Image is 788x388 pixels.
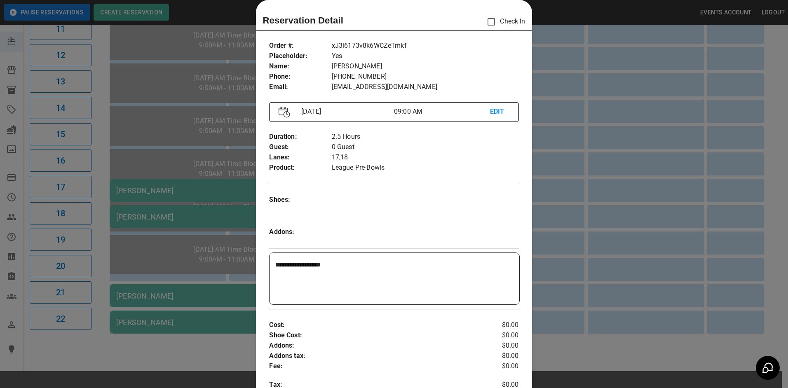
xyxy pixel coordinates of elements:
p: $0.00 [477,330,519,341]
p: Addons : [269,227,331,237]
p: [EMAIL_ADDRESS][DOMAIN_NAME] [332,82,519,92]
p: Shoes : [269,195,331,205]
p: [DATE] [298,107,394,117]
p: 0 Guest [332,142,519,152]
p: Phone : [269,72,331,82]
p: Order # : [269,41,331,51]
p: Yes [332,51,519,61]
p: [PERSON_NAME] [332,61,519,72]
p: 2.5 Hours [332,132,519,142]
p: Guest : [269,142,331,152]
p: Product : [269,163,331,173]
p: 17,18 [332,152,519,163]
img: Vector [279,107,290,118]
p: [PHONE_NUMBER] [332,72,519,82]
p: Placeholder : [269,51,331,61]
p: $0.00 [477,361,519,372]
p: Addons : [269,341,477,351]
p: $0.00 [477,341,519,351]
p: $0.00 [477,351,519,361]
p: Reservation Detail [263,14,343,27]
p: Addons tax : [269,351,477,361]
p: Check In [483,13,525,30]
p: Lanes : [269,152,331,163]
p: EDIT [490,107,509,117]
p: League Pre-Bowls [332,163,519,173]
p: $0.00 [477,320,519,330]
p: 09:00 AM [394,107,490,117]
p: Email : [269,82,331,92]
p: Name : [269,61,331,72]
p: Fee : [269,361,477,372]
p: Cost : [269,320,477,330]
p: Duration : [269,132,331,142]
p: xJ3l6173v8k6WCZeTmkf [332,41,519,51]
p: Shoe Cost : [269,330,477,341]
